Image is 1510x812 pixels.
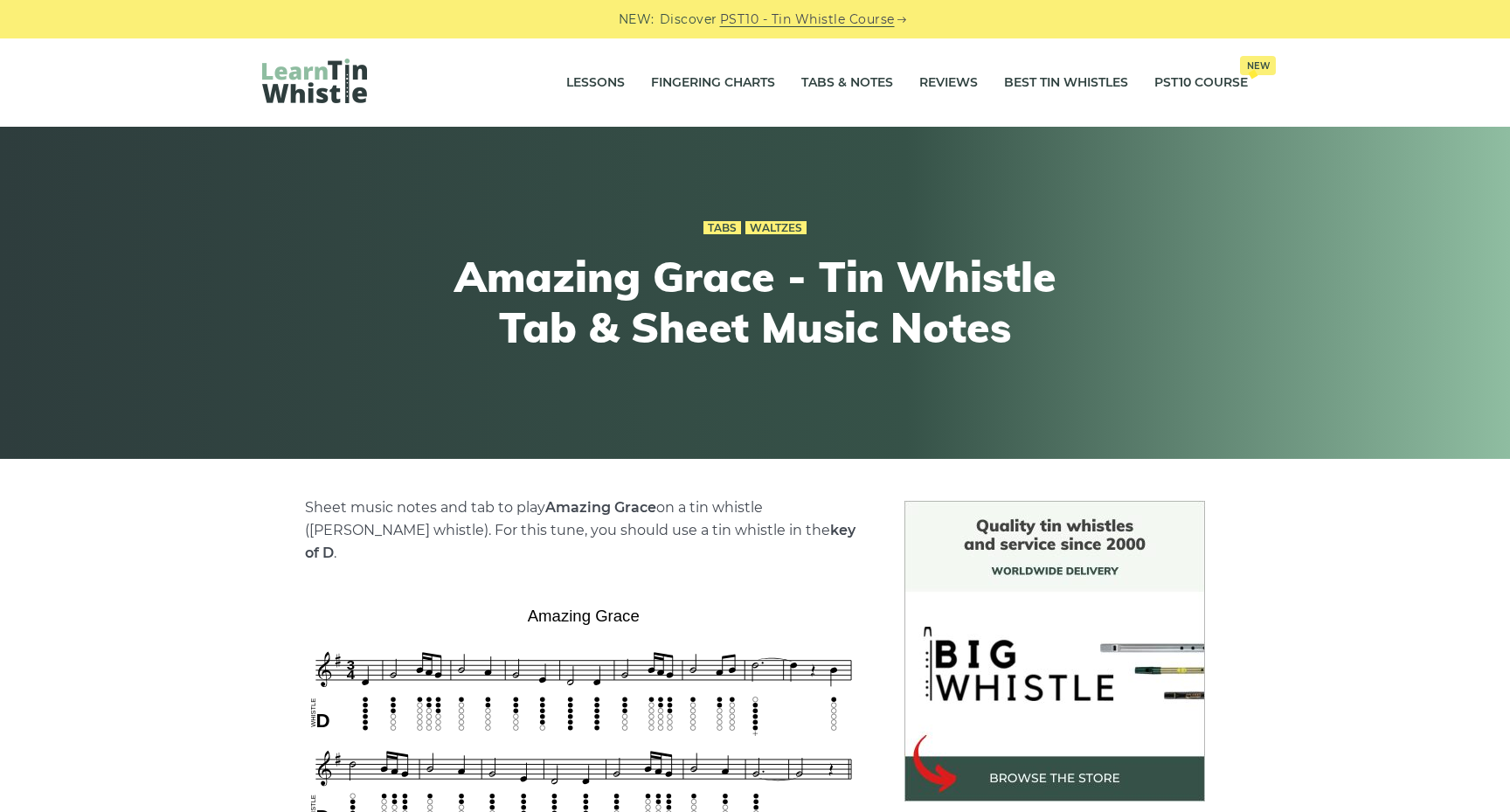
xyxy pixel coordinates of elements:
[1004,61,1128,105] a: Best Tin Whistles
[801,61,893,105] a: Tabs & Notes
[904,501,1205,802] img: BigWhistle Tin Whistle Store
[703,221,741,235] a: Tabs
[919,61,978,105] a: Reviews
[305,496,862,565] p: Sheet music notes and tab to play on a tin whistle ([PERSON_NAME] whistle). For this tune, you sh...
[1154,61,1248,105] a: PST10 CourseNew
[745,221,807,235] a: Waltzes
[566,61,625,105] a: Lessons
[1240,56,1276,75] span: New
[545,499,656,516] strong: Amazing Grace
[651,61,775,105] a: Fingering Charts
[262,59,367,103] img: LearnTinWhistle.com
[433,252,1077,352] h1: Amazing Grace - Tin Whistle Tab & Sheet Music Notes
